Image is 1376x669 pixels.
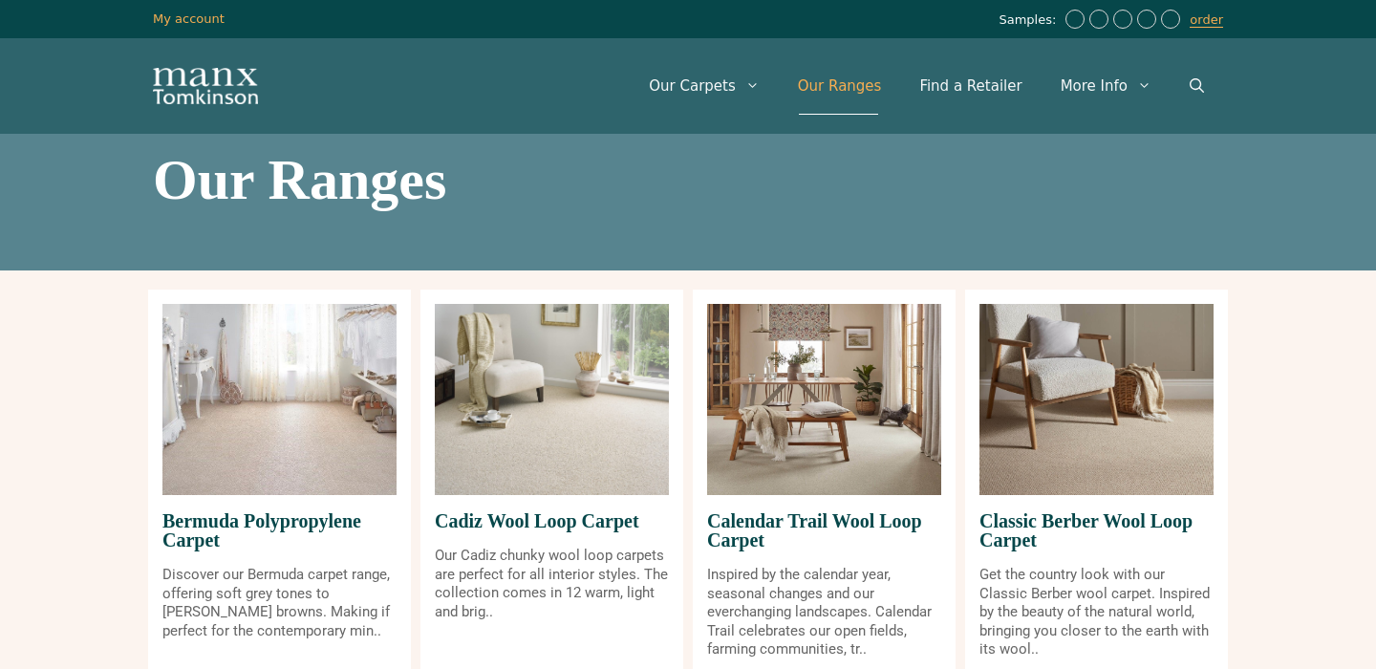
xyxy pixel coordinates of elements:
img: Bermuda Polypropylene Carpet [162,304,397,495]
a: Our Carpets [630,57,779,115]
p: Get the country look with our Classic Berber wool carpet. Inspired by the beauty of the natural w... [979,566,1214,659]
a: More Info [1042,57,1171,115]
a: My account [153,11,225,26]
span: Classic Berber Wool Loop Carpet [979,495,1214,566]
a: Open Search Bar [1171,57,1223,115]
img: Manx Tomkinson [153,68,258,104]
h1: Our Ranges [153,151,1223,208]
p: Discover our Bermuda carpet range, offering soft grey tones to [PERSON_NAME] browns. Making if pe... [162,566,397,640]
p: Inspired by the calendar year, seasonal changes and our everchanging landscapes. Calendar Trail c... [707,566,941,659]
nav: Primary [630,57,1223,115]
a: order [1190,12,1223,28]
span: Cadiz Wool Loop Carpet [435,495,669,547]
span: Samples: [999,12,1061,29]
p: Our Cadiz chunky wool loop carpets are perfect for all interior styles. The collection comes in 1... [435,547,669,621]
span: Bermuda Polypropylene Carpet [162,495,397,566]
img: Cadiz Wool Loop Carpet [435,304,669,495]
img: Calendar Trail Wool Loop Carpet [707,304,941,495]
a: Find a Retailer [900,57,1041,115]
span: Calendar Trail Wool Loop Carpet [707,495,941,566]
a: Our Ranges [779,57,901,115]
img: Classic Berber Wool Loop Carpet [979,304,1214,495]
